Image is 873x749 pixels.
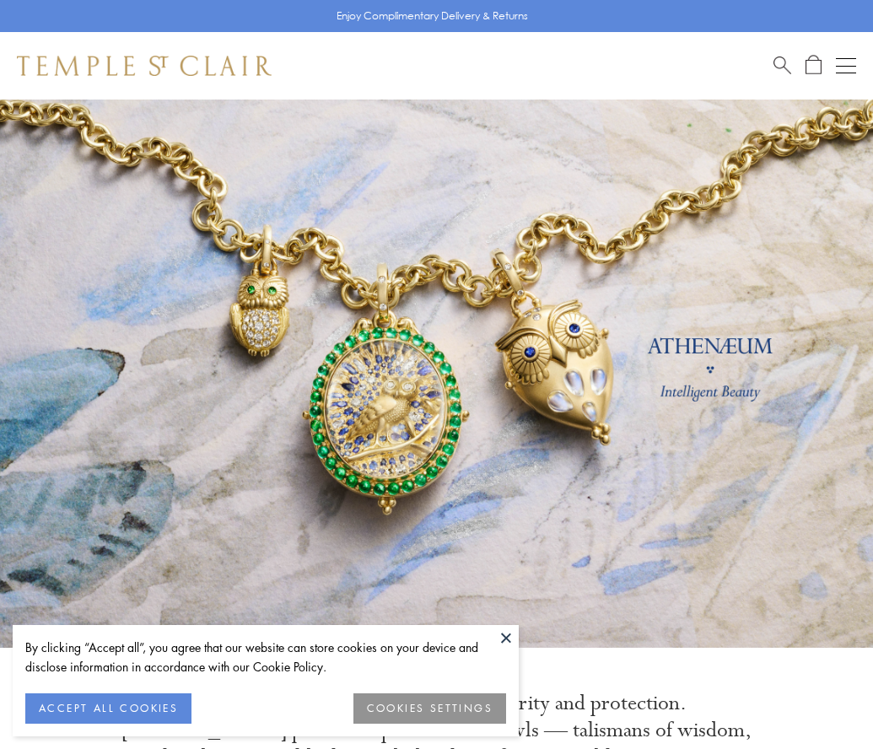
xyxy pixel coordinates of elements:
[25,638,506,676] div: By clicking “Accept all”, you agree that our website can store cookies on your device and disclos...
[17,56,272,76] img: Temple St. Clair
[337,8,528,24] p: Enjoy Complimentary Delivery & Returns
[25,693,191,724] button: ACCEPT ALL COOKIES
[806,55,822,76] a: Open Shopping Bag
[836,56,856,76] button: Open navigation
[773,55,791,76] a: Search
[353,693,506,724] button: COOKIES SETTINGS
